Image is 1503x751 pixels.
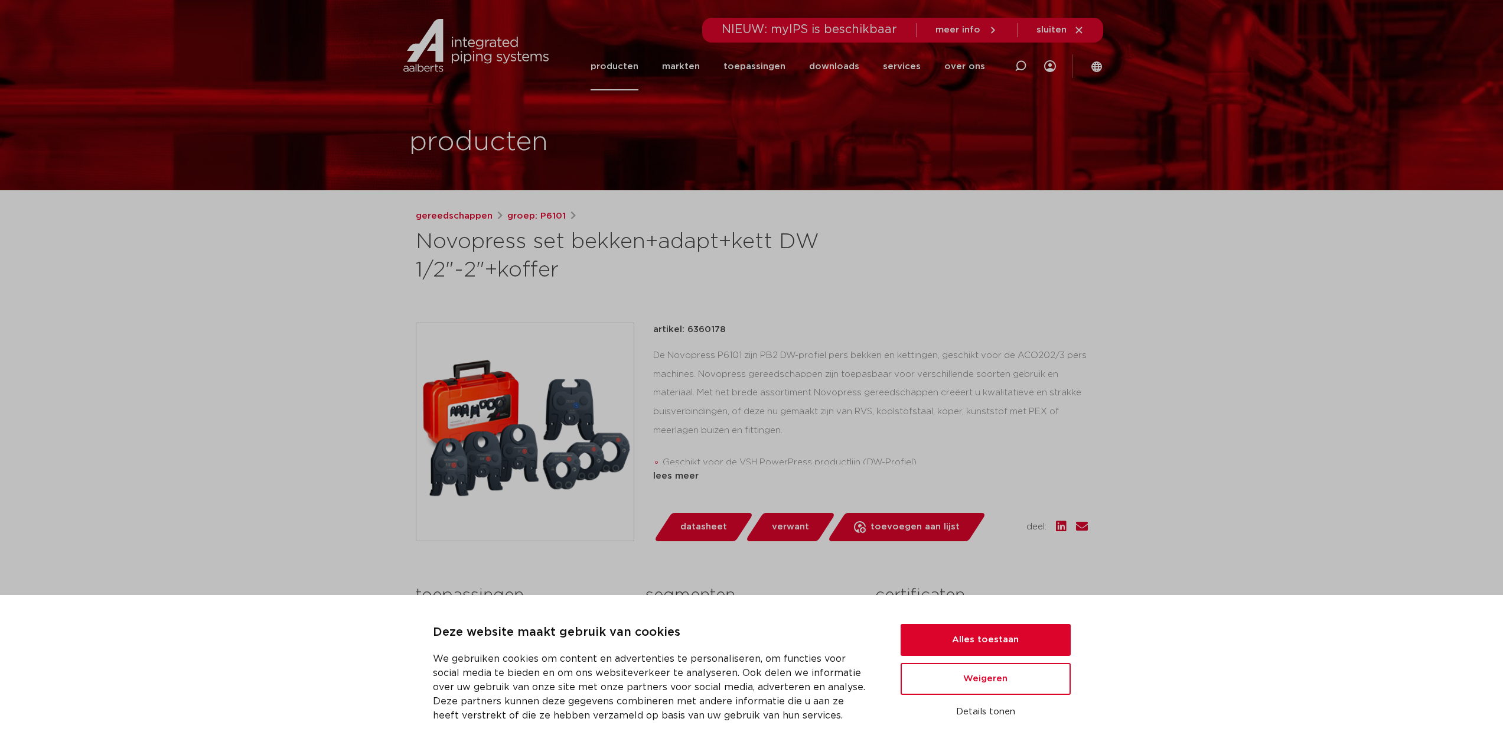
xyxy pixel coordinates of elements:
div: lees meer [653,469,1088,483]
button: Details tonen [901,702,1071,722]
a: sluiten [1036,25,1084,35]
li: Geschikt voor de VSH PowerPress productlijn (DW-Profiel) [663,453,1088,472]
a: groep: P6101 [507,209,566,223]
img: Product Image for Novopress set bekken+adapt+kett DW 1/2"-2"+koffer [416,323,634,541]
a: gereedschappen [416,209,493,223]
a: datasheet [653,513,754,541]
a: verwant [745,513,836,541]
span: datasheet [680,518,727,537]
span: sluiten [1036,25,1067,34]
p: We gebruiken cookies om content en advertenties te personaliseren, om functies voor social media ... [433,652,872,723]
h3: certificaten [875,584,1087,607]
nav: Menu [591,43,985,90]
span: NIEUW: myIPS is beschikbaar [722,24,897,35]
span: deel: [1026,520,1046,534]
a: over ons [944,43,985,90]
p: Deze website maakt gebruik van cookies [433,623,872,642]
h3: segmenten [645,584,858,607]
a: downloads [809,43,859,90]
span: meer info [935,25,980,34]
button: Alles toestaan [901,624,1071,656]
a: markten [662,43,700,90]
h1: Novopress set bekken+adapt+kett DW 1/2"-2"+koffer [416,228,859,285]
a: producten [591,43,638,90]
div: De Novopress P6101 zijn PB2 DW-profiel pers bekken en kettingen, geschikt voor de ACO202/3 pers m... [653,346,1088,464]
span: toevoegen aan lijst [870,518,960,537]
h3: toepassingen [416,584,628,607]
p: artikel: 6360178 [653,323,726,337]
span: verwant [772,518,809,537]
a: services [883,43,921,90]
a: meer info [935,25,998,35]
a: toepassingen [723,43,785,90]
div: my IPS [1044,43,1056,90]
button: Weigeren [901,663,1071,695]
h1: producten [409,123,548,161]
